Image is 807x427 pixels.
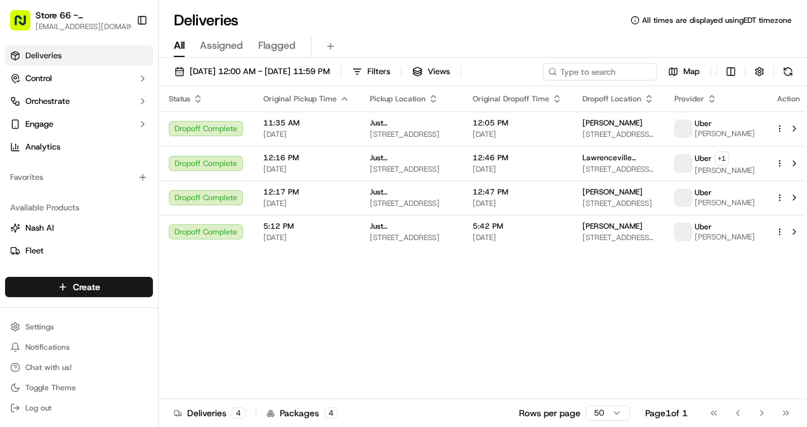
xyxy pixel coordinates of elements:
[683,66,700,77] span: Map
[674,94,704,104] span: Provider
[582,129,654,139] span: [STREET_ADDRESS][PERSON_NAME]
[5,218,153,238] button: Nash AI
[695,232,755,242] span: [PERSON_NAME]
[473,187,562,197] span: 12:47 PM
[519,407,581,419] p: Rows per page
[367,66,390,77] span: Filters
[36,9,129,22] button: Store 66 - [GEOGRAPHIC_DATA], [GEOGRAPHIC_DATA] ([GEOGRAPHIC_DATA]) (Just Salad)
[346,63,396,80] button: Filters
[370,221,452,231] span: Just [GEOGRAPHIC_DATA], [GEOGRAPHIC_DATA] ([GEOGRAPHIC_DATA])
[25,73,52,84] span: Control
[5,277,153,297] button: Create
[25,96,70,107] span: Orchestrate
[25,403,51,413] span: Log out
[582,187,643,197] span: [PERSON_NAME]
[169,63,336,80] button: [DATE] 12:00 AM - [DATE] 11:59 PM
[582,233,654,243] span: [STREET_ADDRESS][PERSON_NAME]
[25,118,53,130] span: Engage
[473,221,562,231] span: 5:42 PM
[263,198,350,208] span: [DATE]
[473,129,562,139] span: [DATE]
[473,164,562,174] span: [DATE]
[263,153,350,163] span: 12:16 PM
[263,164,350,174] span: [DATE]
[775,94,802,104] div: Action
[169,94,190,104] span: Status
[428,66,450,77] span: Views
[582,118,643,128] span: [PERSON_NAME]
[5,379,153,397] button: Toggle Theme
[582,94,641,104] span: Dropoff Location
[36,22,143,32] button: [EMAIL_ADDRESS][DOMAIN_NAME]
[695,198,755,208] span: [PERSON_NAME]
[370,187,452,197] span: Just [GEOGRAPHIC_DATA], [GEOGRAPHIC_DATA] ([GEOGRAPHIC_DATA])
[5,5,131,35] button: Store 66 - [GEOGRAPHIC_DATA], [GEOGRAPHIC_DATA] ([GEOGRAPHIC_DATA]) (Just Salad)[EMAIL_ADDRESS][D...
[695,222,712,232] span: Uber
[695,165,755,175] span: [PERSON_NAME]
[370,94,426,104] span: Pickup Location
[695,153,712,163] span: Uber
[5,137,153,157] a: Analytics
[174,407,246,419] div: Deliveries
[473,118,562,128] span: 12:05 PM
[714,151,729,165] button: +1
[263,187,350,197] span: 12:17 PM
[25,50,62,61] span: Deliveries
[5,399,153,417] button: Log out
[5,318,153,336] button: Settings
[473,233,562,243] span: [DATE]
[5,114,153,134] button: Engage
[10,222,148,234] a: Nash AI
[263,129,350,139] span: [DATE]
[232,407,246,419] div: 4
[779,63,797,80] button: Refresh
[25,245,44,257] span: Fleet
[695,118,712,129] span: Uber
[582,198,654,208] span: [STREET_ADDRESS]
[473,153,562,163] span: 12:46 PM
[263,221,350,231] span: 5:12 PM
[174,10,239,30] h1: Deliveries
[263,94,337,104] span: Original Pickup Time
[25,322,54,332] span: Settings
[25,141,60,153] span: Analytics
[73,281,100,293] span: Create
[662,63,705,80] button: Map
[645,407,688,419] div: Page 1 of 1
[695,129,755,139] span: [PERSON_NAME]
[370,129,452,139] span: [STREET_ADDRESS]
[473,198,562,208] span: [DATE]
[25,222,54,234] span: Nash AI
[200,38,243,53] span: Assigned
[5,46,153,66] a: Deliveries
[370,164,452,174] span: [STREET_ADDRESS]
[582,153,654,163] span: Lawrenceville Dental Implant Center & Periondontics
[5,91,153,112] button: Orchestrate
[263,118,350,128] span: 11:35 AM
[266,407,338,419] div: Packages
[25,383,76,393] span: Toggle Theme
[642,15,792,25] span: All times are displayed using EDT timezone
[263,233,350,243] span: [DATE]
[695,188,712,198] span: Uber
[5,68,153,89] button: Control
[370,153,452,163] span: Just [GEOGRAPHIC_DATA], [GEOGRAPHIC_DATA] ([GEOGRAPHIC_DATA])
[5,241,153,261] button: Fleet
[5,338,153,356] button: Notifications
[473,94,549,104] span: Original Dropoff Time
[543,63,657,80] input: Type to search
[5,167,153,188] div: Favorites
[582,164,654,174] span: [STREET_ADDRESS][PERSON_NAME]
[174,38,185,53] span: All
[370,198,452,208] span: [STREET_ADDRESS]
[190,66,330,77] span: [DATE] 12:00 AM - [DATE] 11:59 PM
[10,245,148,257] a: Fleet
[370,233,452,243] span: [STREET_ADDRESS]
[25,342,70,352] span: Notifications
[324,407,338,419] div: 4
[5,359,153,376] button: Chat with us!
[258,38,296,53] span: Flagged
[25,362,72,373] span: Chat with us!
